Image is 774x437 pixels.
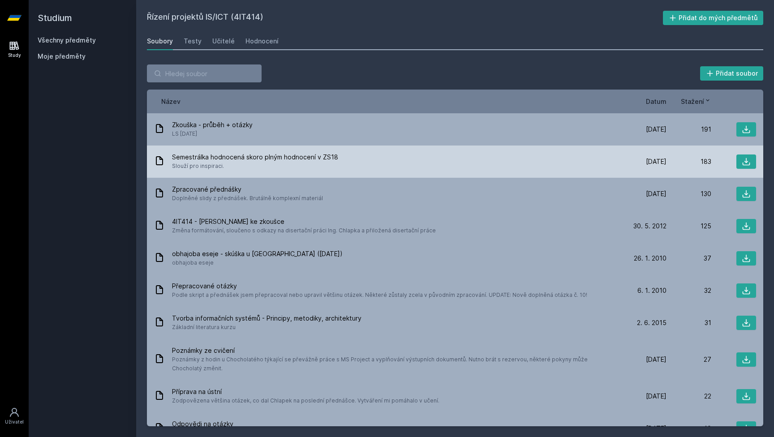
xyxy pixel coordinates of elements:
[172,387,439,396] span: Příprava na ústní
[646,97,666,106] button: Datum
[147,32,173,50] a: Soubory
[700,66,764,81] button: Přidat soubor
[161,97,181,106] button: Název
[172,282,587,291] span: Přepracované otázky
[637,318,666,327] span: 2. 6. 2015
[212,37,235,46] div: Učitelé
[184,37,202,46] div: Testy
[2,403,27,430] a: Uživatel
[172,153,338,162] span: Semestrálka hodnocená skoro plným hodnocení v ZS18
[172,249,343,258] span: obhajoba eseje - skúška u [GEOGRAPHIC_DATA] ([DATE])
[8,52,21,59] div: Study
[172,226,436,235] span: Změna formátování, sloučeno s odkazy na disertační práci Ing. Chlapka a přiložená disertační práce
[172,258,343,267] span: obhajoba eseje
[666,189,711,198] div: 130
[666,318,711,327] div: 31
[172,355,618,373] span: Poznámky z hodin u Chocholatého týkající se převážně práce s MS Project a vyplňování výstupních d...
[172,314,361,323] span: Tvorba informačních systémů - Principy, metodiky, architektury
[681,97,711,106] button: Stažení
[172,217,436,226] span: 4IT414 - [PERSON_NAME] ke zkoušce
[666,286,711,295] div: 32
[245,37,279,46] div: Hodnocení
[147,37,173,46] div: Soubory
[633,222,666,231] span: 30. 5. 2012
[666,222,711,231] div: 125
[212,32,235,50] a: Učitelé
[646,157,666,166] span: [DATE]
[38,36,96,44] a: Všechny předměty
[646,189,666,198] span: [DATE]
[172,194,323,203] span: Doplněné slidy z přednášek. Brutálně komplexní materiál
[184,32,202,50] a: Testy
[172,323,361,332] span: Základní literatura kurzu
[634,254,666,263] span: 26. 1. 2010
[663,11,764,25] button: Přidat do mých předmětů
[646,392,666,401] span: [DATE]
[172,420,430,428] span: Odpovědi na otázky
[2,36,27,63] a: Study
[646,125,666,134] span: [DATE]
[666,254,711,263] div: 37
[245,32,279,50] a: Hodnocení
[666,157,711,166] div: 183
[38,52,86,61] span: Moje předměty
[147,64,262,82] input: Hledej soubor
[666,125,711,134] div: 191
[5,419,24,425] div: Uživatel
[172,120,253,129] span: Zkouška - průběh + otázky
[172,185,323,194] span: Zpracované přednášky
[646,355,666,364] span: [DATE]
[681,97,704,106] span: Stažení
[637,286,666,295] span: 6. 1. 2010
[172,129,253,138] span: LS [DATE]
[666,392,711,401] div: 22
[172,346,618,355] span: Poznámky ze cvičení
[147,11,663,25] h2: Řízení projektů IS/ICT (4IT414)
[172,396,439,405] span: Zodpovězena většina otázek, co dal Chlapek na poslední přednášce. Vytváření mi pomáhalo v učení.
[646,424,666,433] span: [DATE]
[172,162,338,171] span: Slouží pro inspiraci.
[666,424,711,433] div: 19
[172,291,587,300] span: Podle skript a přednášek jsem přepracoval nebo upravil většinu otázek. Některé zůstaly zcela v pů...
[666,355,711,364] div: 27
